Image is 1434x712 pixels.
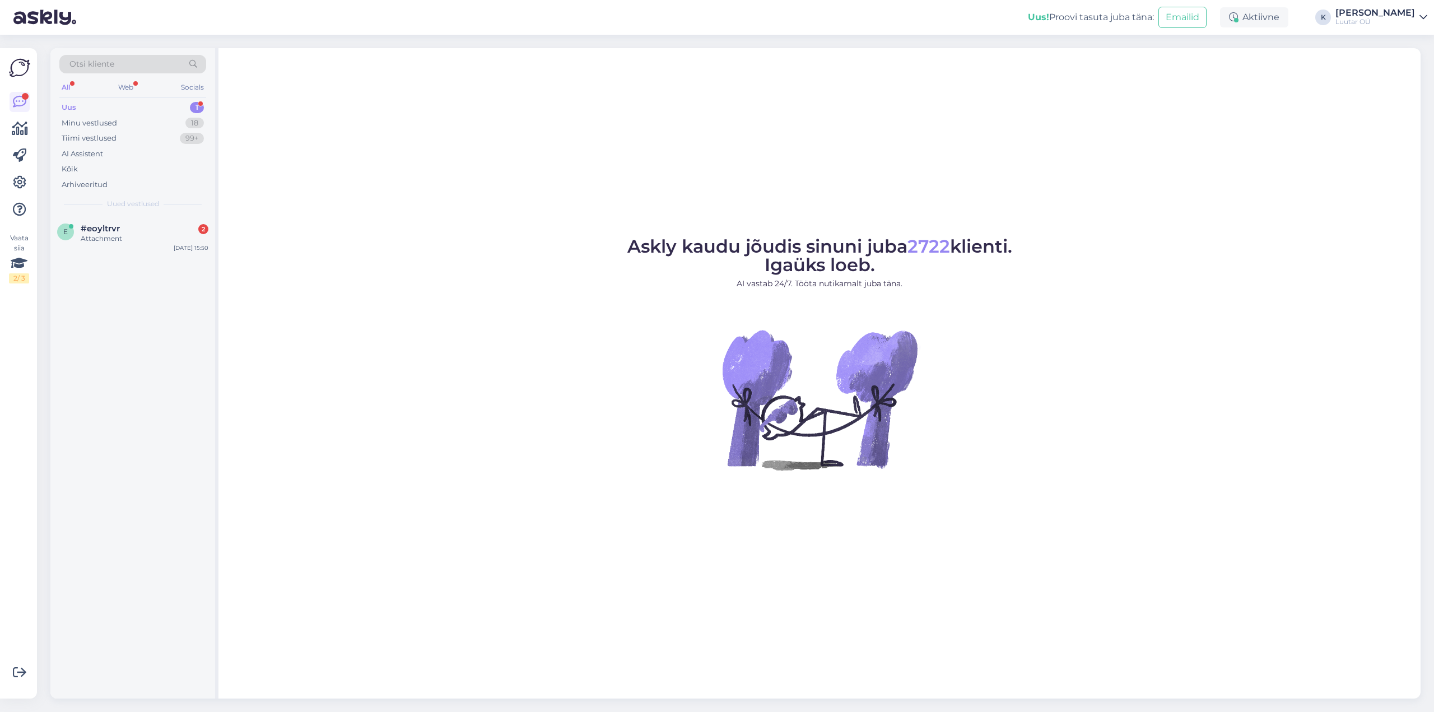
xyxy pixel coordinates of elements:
div: [DATE] 15:50 [174,244,208,252]
a: [PERSON_NAME]Luutar OÜ [1335,8,1427,26]
div: 99+ [180,133,204,144]
div: Tiimi vestlused [62,133,117,144]
img: No Chat active [719,299,920,500]
span: #eoyltrvr [81,224,120,234]
div: Luutar OÜ [1335,17,1415,26]
span: Askly kaudu jõudis sinuni juba klienti. Igaüks loeb. [627,235,1012,276]
div: 1 [190,102,204,113]
div: Vaata siia [9,233,29,283]
div: Proovi tasuta juba täna: [1028,11,1154,24]
b: Uus! [1028,12,1049,22]
span: Uued vestlused [107,199,159,209]
div: AI Assistent [62,148,103,160]
span: Otsi kliente [69,58,114,70]
div: Kõik [62,164,78,175]
span: e [63,227,68,236]
button: Emailid [1158,7,1207,28]
img: Askly Logo [9,57,30,78]
div: Arhiveeritud [62,179,108,190]
div: 2 / 3 [9,273,29,283]
div: Attachment [81,234,208,244]
div: Minu vestlused [62,118,117,129]
div: Aktiivne [1220,7,1288,27]
span: 2722 [907,235,950,257]
p: AI vastab 24/7. Tööta nutikamalt juba täna. [627,278,1012,290]
div: [PERSON_NAME] [1335,8,1415,17]
div: 2 [198,224,208,234]
div: All [59,80,72,95]
div: K [1315,10,1331,25]
div: Web [116,80,136,95]
div: Socials [179,80,206,95]
div: Uus [62,102,76,113]
div: 18 [185,118,204,129]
